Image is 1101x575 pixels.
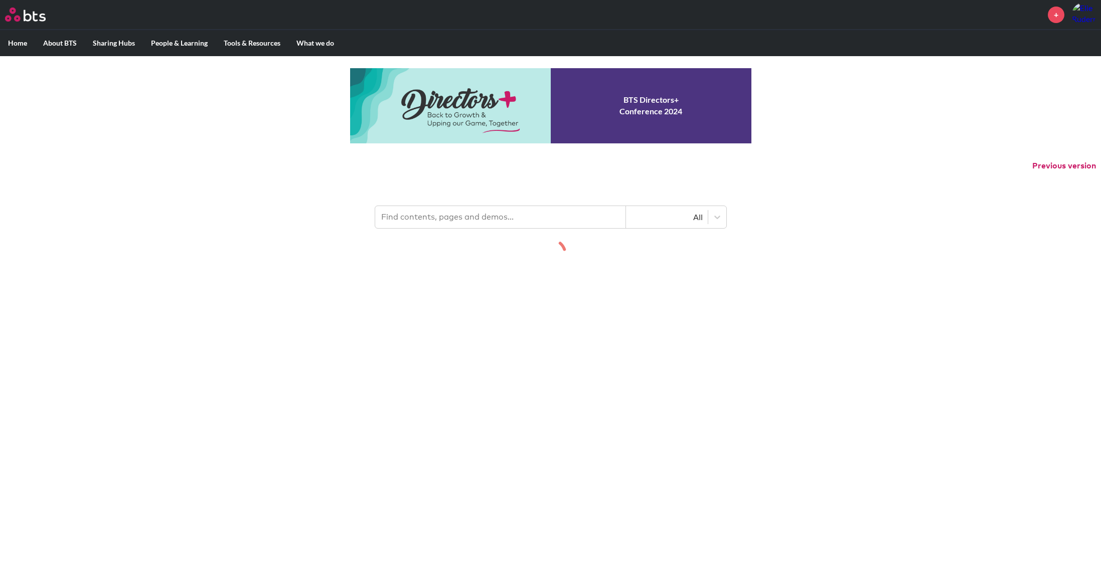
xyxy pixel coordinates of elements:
[5,8,64,22] a: Go home
[375,206,626,228] input: Find contents, pages and demos...
[85,30,143,56] label: Sharing Hubs
[350,68,751,143] a: Conference 2024
[143,30,216,56] label: People & Learning
[1032,160,1096,171] button: Previous version
[1072,3,1096,27] img: Elie Ruderman
[288,30,342,56] label: What we do
[1048,7,1064,23] a: +
[5,8,46,22] img: BTS Logo
[216,30,288,56] label: Tools & Resources
[35,30,85,56] label: About BTS
[631,212,703,223] div: All
[1072,3,1096,27] a: Profile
